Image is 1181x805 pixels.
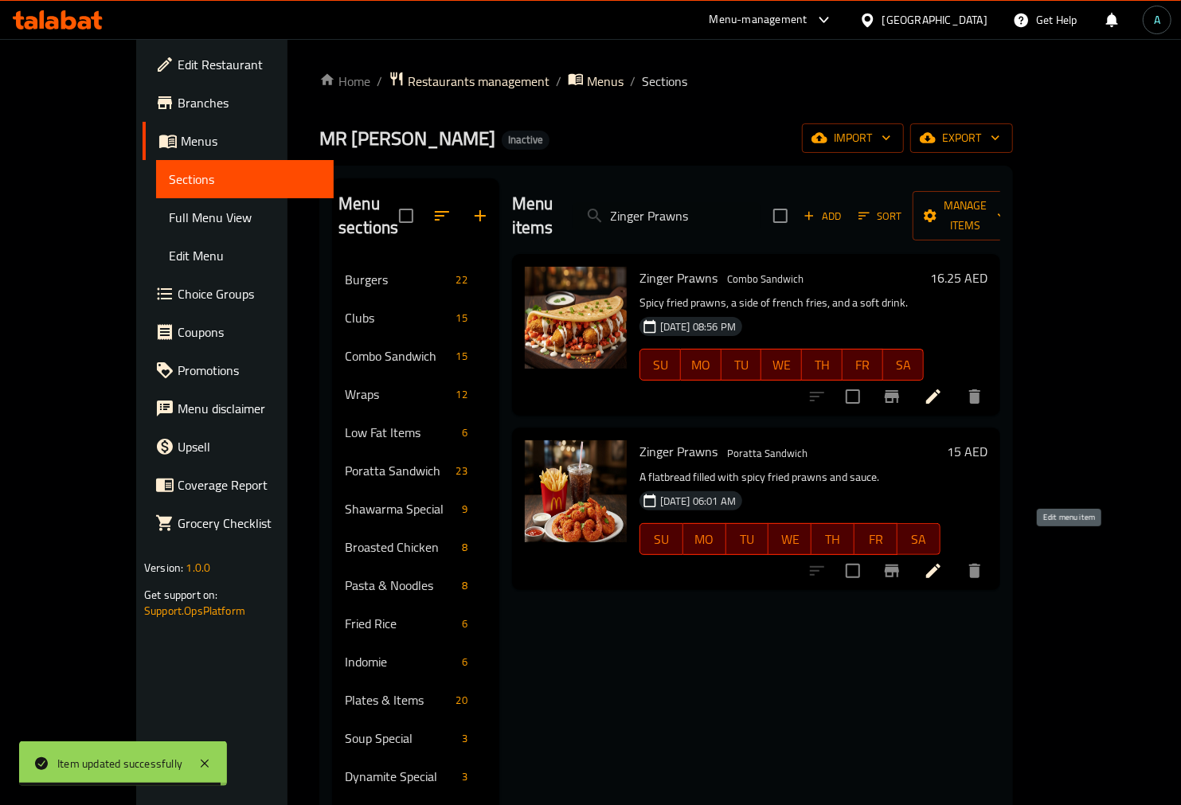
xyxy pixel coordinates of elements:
button: MO [681,349,722,381]
a: Menu disclaimer [143,389,334,428]
div: Combo Sandwich15 [332,337,499,375]
span: Version: [144,557,183,578]
span: Branches [178,93,321,112]
a: Restaurants management [389,71,549,92]
div: [GEOGRAPHIC_DATA] [882,11,987,29]
button: Manage items [913,191,1019,240]
a: Branches [143,84,334,122]
span: 8 [456,540,474,555]
span: SU [647,354,675,377]
button: delete [956,552,994,590]
div: Fried Rice6 [332,604,499,643]
span: A [1154,11,1160,29]
a: Home [319,72,370,91]
button: FR [843,349,883,381]
span: Plates & Items [345,690,449,709]
a: Grocery Checklist [143,504,334,542]
span: Upsell [178,437,321,456]
span: TU [728,354,756,377]
button: Branch-specific-item [873,377,911,416]
span: Select section [764,199,797,233]
h6: 15 AED [947,440,987,463]
span: Get support on: [144,584,217,605]
span: Clubs [345,308,449,327]
div: items [450,346,474,365]
span: SA [890,354,917,377]
button: import [802,123,904,153]
span: 3 [456,769,474,784]
span: SU [647,528,677,551]
span: Menus [587,72,624,91]
button: Add section [461,197,499,235]
div: Burgers22 [332,260,499,299]
span: Edit Restaurant [178,55,321,74]
span: 8 [456,578,474,593]
span: 15 [450,311,474,326]
nav: breadcrumb [319,71,1013,92]
li: / [630,72,635,91]
div: Combo Sandwich [345,346,449,365]
button: SA [897,523,940,555]
button: SU [639,349,681,381]
span: 6 [456,655,474,670]
div: items [450,308,474,327]
span: 15 [450,349,474,364]
div: Plates & Items20 [332,681,499,719]
div: Shawarma Special [345,499,456,518]
div: Indomie6 [332,643,499,681]
div: Shawarma Special9 [332,490,499,528]
div: Soup Special [345,729,456,748]
span: Sort sections [423,197,461,235]
div: Wraps12 [332,375,499,413]
span: Indomie [345,652,456,671]
div: Fried Rice [345,614,456,633]
div: items [456,652,474,671]
span: Inactive [502,133,549,147]
a: Promotions [143,351,334,389]
a: Coupons [143,313,334,351]
a: Upsell [143,428,334,466]
span: [DATE] 06:01 AM [654,494,742,509]
span: Full Menu View [169,208,321,227]
button: Add [797,204,848,229]
span: Sort items [848,204,913,229]
span: Low Fat Items [345,423,456,442]
span: 9 [456,502,474,517]
span: Manage items [925,196,1007,236]
span: Broasted Chicken [345,537,456,557]
button: export [910,123,1013,153]
span: import [815,128,891,148]
span: Zinger Prawns [639,266,718,290]
div: Poratta Sandwich [345,461,449,480]
div: Broasted Chicken8 [332,528,499,566]
span: FR [861,528,891,551]
p: Spicy fried prawns, a side of french fries, and a soft drink. [639,293,924,313]
span: Select to update [836,380,870,413]
div: items [450,385,474,404]
span: 20 [450,693,474,708]
h2: Menu items [512,192,553,240]
div: Soup Special3 [332,719,499,757]
a: Edit Menu [156,236,334,275]
div: Dynamite Special3 [332,757,499,795]
div: items [456,614,474,633]
button: MO [683,523,726,555]
span: Grocery Checklist [178,514,321,533]
input: search [573,202,761,230]
span: MR [PERSON_NAME] [319,120,495,156]
a: Edit menu item [924,387,943,406]
button: TH [802,349,843,381]
span: Coupons [178,322,321,342]
img: Zinger Prawns [525,267,627,369]
a: Full Menu View [156,198,334,236]
h6: 16.25 AED [930,267,987,289]
span: Add item [797,204,848,229]
span: Poratta Sandwich [721,444,814,463]
span: Combo Sandwich [721,270,810,288]
p: A flatbread filled with spicy fried prawns and sauce. [639,467,940,487]
button: SU [639,523,683,555]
